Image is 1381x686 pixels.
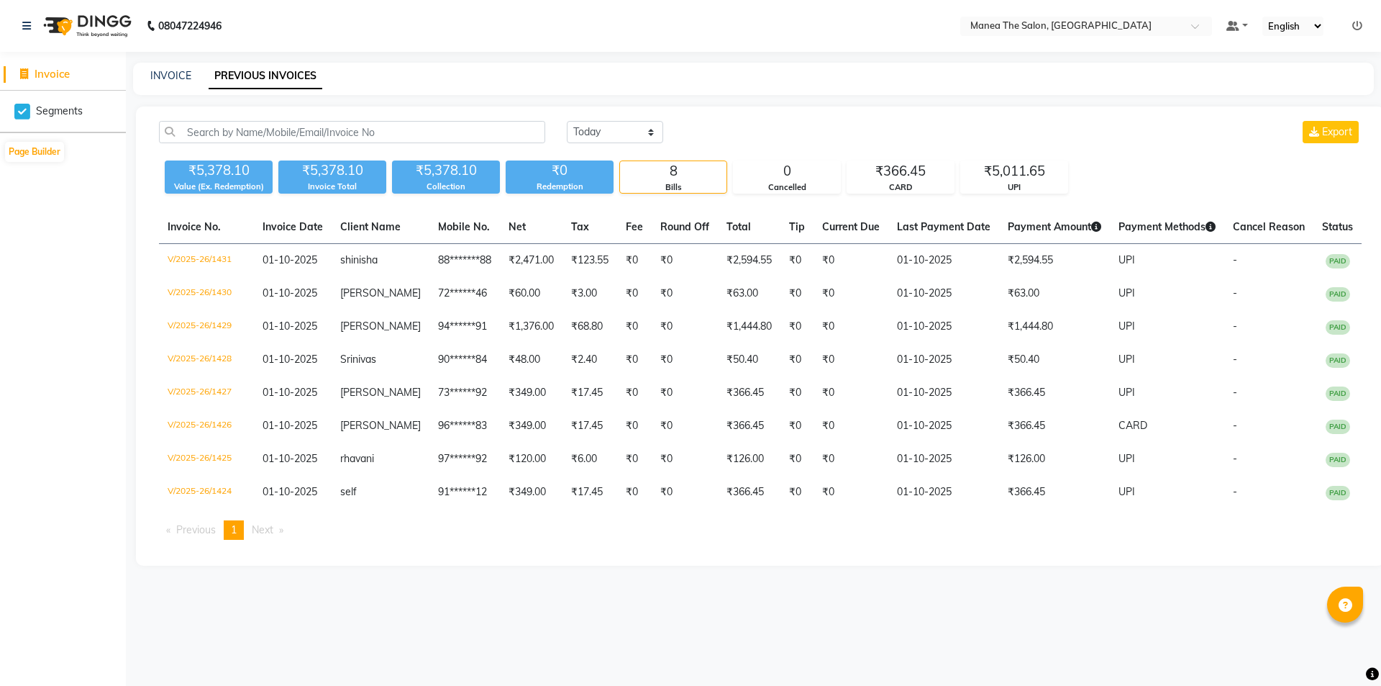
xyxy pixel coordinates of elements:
td: ₹6.00 [562,443,617,476]
td: ₹50.40 [999,343,1110,376]
td: 01-10-2025 [888,443,999,476]
td: ₹0 [652,476,718,509]
td: ₹366.45 [999,476,1110,509]
span: Next [252,523,273,536]
span: - [1233,353,1237,366]
span: [PERSON_NAME] [340,286,421,299]
td: ₹366.45 [718,476,780,509]
td: ₹0 [813,410,888,443]
div: ₹5,378.10 [392,161,500,181]
span: self [340,485,357,498]
td: ₹0 [617,277,652,310]
td: ₹0 [652,244,718,278]
div: Value (Ex. Redemption) [165,181,273,193]
span: - [1233,320,1237,333]
span: [PERSON_NAME] [340,386,421,399]
td: ₹2,594.55 [718,244,780,278]
td: ₹0 [652,376,718,410]
span: Status [1322,220,1353,233]
span: 01-10-2025 [263,485,317,498]
td: ₹0 [780,277,813,310]
a: PREVIOUS INVOICES [209,63,322,89]
td: ₹366.45 [718,376,780,410]
span: Invoice Date [263,220,323,233]
td: 01-10-2025 [888,410,999,443]
td: ₹0 [617,410,652,443]
td: V/2025-26/1427 [159,376,254,410]
td: ₹1,376.00 [500,310,562,343]
td: ₹0 [617,476,652,509]
td: V/2025-26/1426 [159,410,254,443]
td: ₹0 [780,343,813,376]
span: Export [1322,125,1352,138]
td: 01-10-2025 [888,244,999,278]
b: 08047224946 [158,6,222,46]
span: Tip [789,220,805,233]
td: V/2025-26/1425 [159,443,254,476]
td: ₹0 [652,410,718,443]
td: 01-10-2025 [888,277,999,310]
td: ₹0 [813,443,888,476]
span: Segments [36,104,83,119]
td: 01-10-2025 [888,376,999,410]
a: Invoice [4,66,122,83]
td: 01-10-2025 [888,343,999,376]
td: ₹0 [813,343,888,376]
td: ₹17.45 [562,476,617,509]
div: Invoice Total [278,181,386,193]
td: ₹0 [813,244,888,278]
nav: Pagination [159,520,1362,540]
td: ₹2,594.55 [999,244,1110,278]
td: V/2025-26/1428 [159,343,254,376]
div: CARD [847,181,954,194]
span: UPI [1118,386,1135,399]
button: Export [1303,121,1359,143]
div: ₹5,378.10 [165,161,273,181]
td: ₹0 [813,376,888,410]
td: ₹0 [617,310,652,343]
span: Invoice No. [168,220,221,233]
span: Tax [571,220,589,233]
span: Current Due [822,220,880,233]
td: ₹3.00 [562,277,617,310]
span: UPI [1118,353,1135,366]
td: ₹366.45 [718,410,780,443]
td: ₹68.80 [562,310,617,343]
span: PAID [1326,254,1350,268]
span: UPI [1118,485,1135,498]
td: ₹48.00 [500,343,562,376]
div: ₹366.45 [847,161,954,181]
span: rhavani [340,452,374,465]
td: ₹349.00 [500,376,562,410]
div: Redemption [506,181,614,193]
div: 0 [734,161,840,181]
td: ₹349.00 [500,476,562,509]
span: Invoice [35,67,70,81]
td: ₹0 [813,277,888,310]
span: Srinivas [340,353,376,366]
td: ₹126.00 [718,443,780,476]
span: Total [726,220,751,233]
span: 1 [231,523,237,536]
span: 01-10-2025 [263,353,317,366]
td: ₹63.00 [999,277,1110,310]
span: PAID [1326,486,1350,500]
span: 01-10-2025 [263,386,317,399]
div: 8 [620,161,726,181]
input: Search by Name/Mobile/Email/Invoice No [159,121,545,143]
span: 01-10-2025 [263,320,317,333]
td: ₹366.45 [999,376,1110,410]
td: ₹50.40 [718,343,780,376]
span: UPI [1118,253,1135,266]
span: - [1233,485,1237,498]
td: ₹123.55 [562,244,617,278]
td: ₹0 [617,376,652,410]
div: Collection [392,181,500,193]
td: ₹2.40 [562,343,617,376]
span: Net [509,220,526,233]
div: ₹0 [506,161,614,181]
td: ₹0 [617,244,652,278]
td: ₹0 [780,244,813,278]
td: ₹1,444.80 [718,310,780,343]
td: ₹17.45 [562,376,617,410]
